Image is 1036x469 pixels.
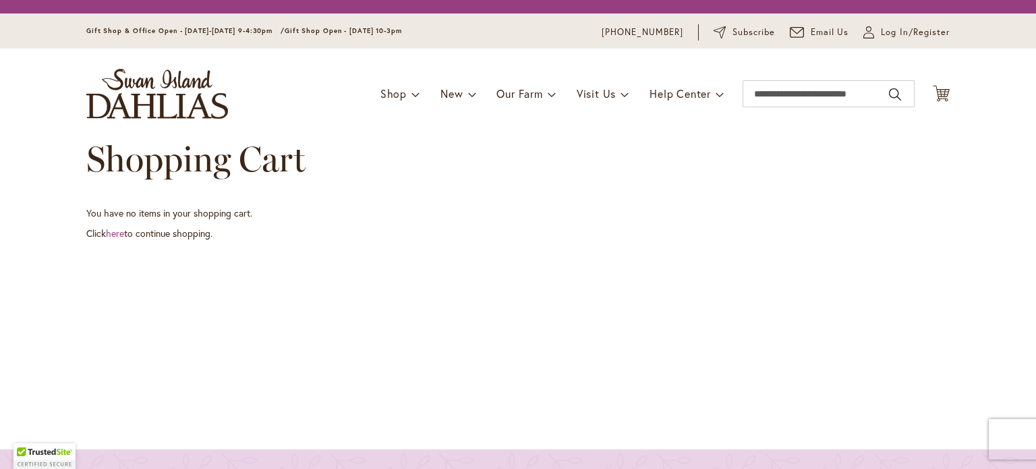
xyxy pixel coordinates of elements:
span: Shop [380,86,407,101]
span: New [440,86,463,101]
span: Gift Shop Open - [DATE] 10-3pm [285,26,402,35]
p: Click to continue shopping. [86,227,950,240]
p: You have no items in your shopping cart. [86,206,950,220]
span: Help Center [650,86,711,101]
a: Log In/Register [863,26,950,39]
span: Our Farm [496,86,542,101]
span: Gift Shop & Office Open - [DATE]-[DATE] 9-4:30pm / [86,26,285,35]
a: store logo [86,69,228,119]
span: Email Us [811,26,849,39]
a: Email Us [790,26,849,39]
div: TrustedSite Certified [13,443,76,469]
a: here [106,227,124,240]
span: Subscribe [732,26,775,39]
span: Shopping Cart [86,138,306,180]
span: Log In/Register [881,26,950,39]
button: Search [889,84,901,105]
a: [PHONE_NUMBER] [602,26,683,39]
a: Subscribe [714,26,775,39]
span: Visit Us [577,86,616,101]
